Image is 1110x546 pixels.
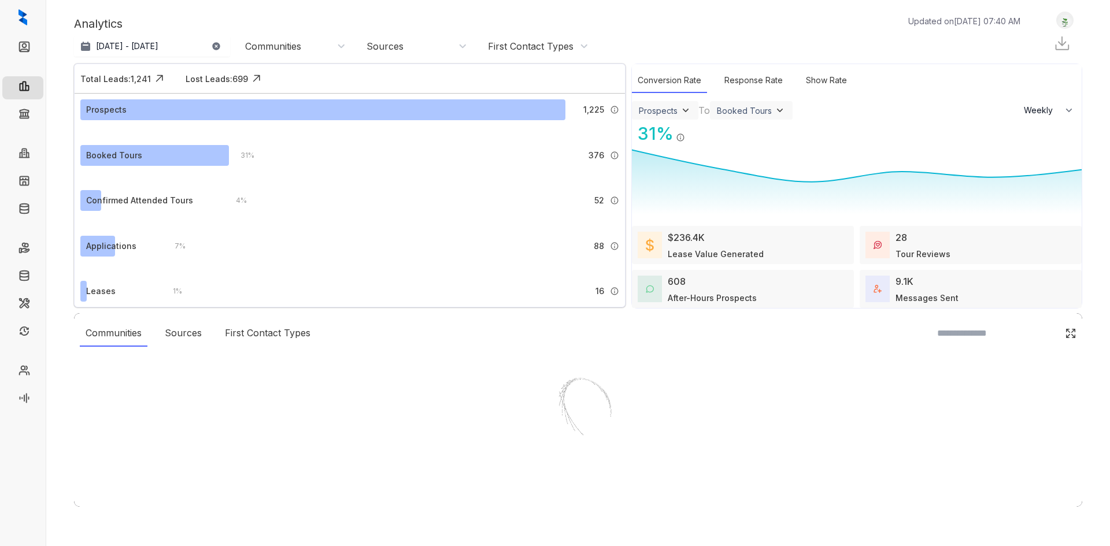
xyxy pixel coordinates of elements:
img: Click Icon [248,70,265,87]
img: Click Icon [1065,328,1076,339]
button: Weekly [1017,100,1082,121]
div: Prospects [86,103,127,116]
img: logo [18,9,27,25]
span: 88 [594,240,604,252]
li: Communities [2,143,43,166]
div: First Contact Types [219,320,316,347]
div: Communities [245,40,301,53]
span: Weekly [1024,105,1059,116]
li: Maintenance [2,294,43,317]
li: Collections [2,104,43,127]
div: Conversion Rate [632,68,707,93]
div: Booked Tours [86,149,142,162]
div: Loading... [558,469,599,481]
p: Updated on [DATE] 07:40 AM [908,15,1020,27]
div: To [698,103,710,117]
div: 608 [668,274,686,288]
div: First Contact Types [488,40,573,53]
div: Prospects [639,106,678,116]
div: Tour Reviews [896,248,950,260]
img: AfterHoursConversations [646,285,654,294]
img: LeaseValue [646,238,654,252]
span: 52 [594,194,604,207]
img: Info [610,242,619,251]
div: Applications [86,240,136,252]
li: Voice AI [2,388,43,411]
li: Rent Collections [2,238,43,261]
div: 28 [896,231,907,244]
img: TourReviews [874,241,882,249]
img: Info [610,105,619,114]
div: Total Leads: 1,241 [80,73,151,85]
div: Confirmed Attended Tours [86,194,193,207]
div: Leases [86,285,116,298]
div: Lease Value Generated [668,248,764,260]
li: Units [2,171,43,194]
img: Click Icon [151,70,168,87]
div: 1 % [161,285,182,298]
div: 7 % [163,240,186,252]
img: Info [676,133,685,142]
img: ViewFilterArrow [774,105,786,116]
li: Leasing [2,76,43,99]
div: $236.4K [668,231,705,244]
div: Messages Sent [896,292,959,304]
button: [DATE] - [DATE] [74,36,230,57]
li: Renewals [2,321,43,344]
img: Loader [520,354,636,469]
div: 31 % [229,149,254,162]
div: 9.1K [896,274,913,288]
li: Move Outs [2,266,43,289]
img: Click Icon [685,122,702,140]
img: Info [610,196,619,205]
div: After-Hours Prospects [668,292,757,304]
img: Info [610,151,619,160]
p: Analytics [74,15,123,32]
div: 4 % [224,194,247,207]
div: Communities [80,320,147,347]
li: Leads [2,37,43,60]
img: ViewFilterArrow [680,105,691,116]
div: Lost Leads: 699 [186,73,248,85]
li: Team [2,361,43,384]
img: UserAvatar [1057,14,1073,27]
span: 16 [595,285,604,298]
img: TotalFum [874,285,882,293]
p: [DATE] - [DATE] [96,40,158,52]
span: 1,225 [583,103,604,116]
div: Sources [159,320,208,347]
img: Download [1053,35,1071,52]
span: 376 [589,149,604,162]
img: Info [610,287,619,296]
div: Show Rate [800,68,853,93]
li: Knowledge [2,199,43,222]
div: Response Rate [719,68,789,93]
img: SearchIcon [1041,328,1050,338]
div: Booked Tours [717,106,772,116]
div: Sources [367,40,404,53]
div: 31 % [632,121,674,147]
